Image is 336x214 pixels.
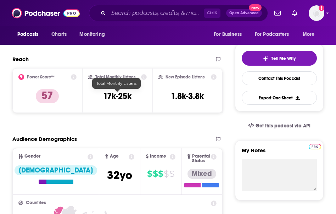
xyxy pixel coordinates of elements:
span: Podcasts [17,29,38,39]
span: Ctrl K [204,9,220,18]
a: Show notifications dropdown [289,7,300,19]
p: 57 [36,89,59,103]
span: $ [164,168,169,180]
a: Get this podcast via API [242,117,316,135]
span: Monitoring [79,29,105,39]
a: Charts [47,28,71,41]
h3: 1.8k-3.8k [171,91,204,101]
button: Export One-Sheet [242,91,317,105]
a: Contact This Podcast [242,71,317,85]
button: open menu [74,28,114,41]
svg: Add a profile image [319,5,324,11]
span: Countries [26,201,46,205]
span: For Business [214,29,242,39]
input: Search podcasts, credits, & more... [108,7,204,19]
span: $ [153,168,158,180]
span: Tell Me Why [271,56,296,61]
span: Income [150,154,166,159]
label: My Notes [242,147,317,159]
span: Charts [51,29,67,39]
img: Podchaser - Follow, Share and Rate Podcasts [12,6,80,20]
h2: Power Score™ [27,75,55,79]
div: Mixed [187,169,216,179]
button: open menu [12,28,47,41]
button: open menu [298,28,324,41]
h2: New Episode Listens [166,75,205,79]
button: tell me why sparkleTell Me Why [242,51,317,66]
span: Total Monthly Listens [96,81,136,86]
button: open menu [209,28,251,41]
span: $ [158,168,163,180]
a: Pro website [309,143,321,149]
span: $ [169,168,174,180]
span: More [303,29,315,39]
a: Show notifications dropdown [271,7,284,19]
span: Age [110,154,119,159]
span: 32 yo [107,168,132,182]
div: Search podcasts, credits, & more... [89,5,268,21]
span: For Podcasters [255,29,289,39]
h2: Audience Demographics [12,136,77,142]
span: Gender [24,154,40,159]
span: $ [147,168,152,180]
span: Parental Status [192,154,210,163]
img: User Profile [309,5,324,21]
h3: 17k-25k [103,91,131,101]
span: Get this podcast via API [256,123,310,129]
button: Open AdvancedNew [226,9,262,17]
span: New [249,4,262,11]
span: Logged in as BrunswickDigital [309,5,324,21]
div: [DEMOGRAPHIC_DATA] [15,165,97,175]
img: tell me why sparkle [263,56,268,61]
button: open menu [250,28,299,41]
img: Podchaser Pro [309,144,321,149]
button: Show profile menu [309,5,324,21]
h2: Total Monthly Listens [95,75,135,79]
span: Open Advanced [229,11,259,15]
h2: Reach [12,56,29,62]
